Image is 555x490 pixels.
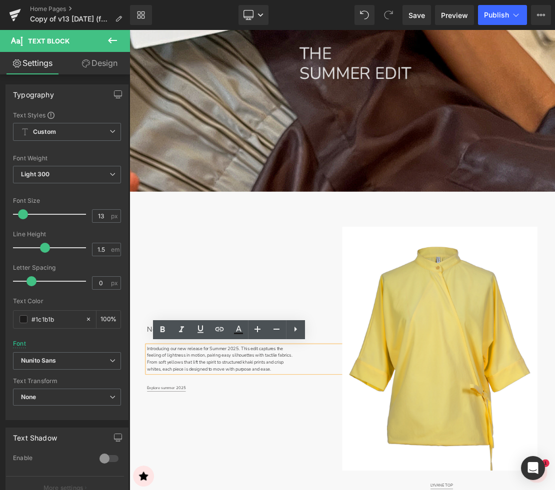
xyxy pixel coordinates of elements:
a: Preview [435,5,474,25]
div: Text Transform [13,378,121,385]
span: Save [408,10,425,20]
div: % [96,311,120,328]
span: px [111,213,119,219]
button: Undo [354,5,374,25]
div: Text Styles [13,111,121,119]
button: Redo [378,5,398,25]
i: Nunito Sans [21,357,56,365]
a: New Library [130,5,152,25]
span: px [111,280,119,286]
b: Custom [33,128,56,136]
span: Text Block [28,37,69,45]
div: Font Size [13,197,121,204]
span: em [111,246,119,253]
p: Introducing our new release for Summer 2025. This edit captures the feeling of lightness in motio... [25,449,237,488]
div: Line Height [13,231,121,238]
p: New Release: AW 2025 [25,419,232,434]
a: Design [67,52,132,74]
input: Color [31,314,80,325]
span: Preview [441,10,468,20]
div: Letter Spacing [13,264,121,271]
div: Typography [13,85,54,99]
span: Publish [484,11,509,19]
span: Copy of v13 [DATE] (fullscreen img) [30,15,111,23]
div: Text Shadow [13,428,57,442]
div: Text Color [13,298,121,305]
a: Home Pages [30,5,130,13]
div: Font [13,340,26,347]
button: More [531,5,551,25]
div: Font Weight [13,155,121,162]
div: Open Intercom Messenger [521,456,545,480]
div: Enable [13,454,89,465]
button: Publish [478,5,527,25]
b: None [21,393,36,401]
b: Light 300 [21,170,49,178]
